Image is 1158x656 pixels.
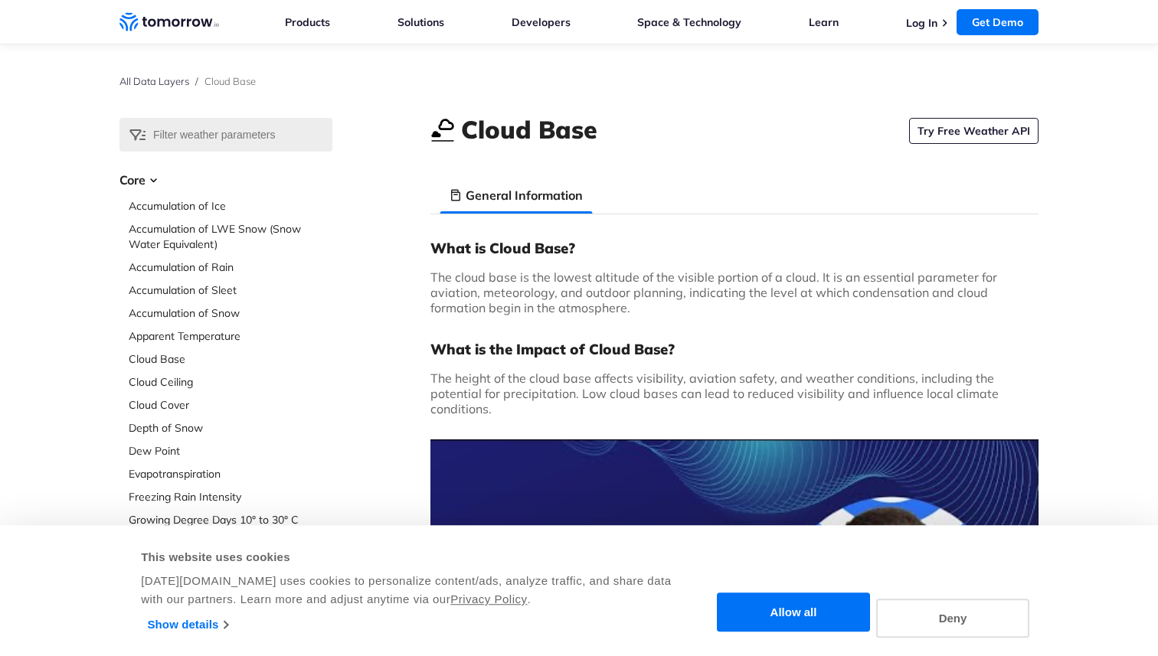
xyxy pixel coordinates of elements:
a: Accumulation of Ice [129,198,332,214]
span: Cloud Base [204,75,256,87]
a: Show details [148,613,228,636]
span: The cloud base is the lowest altitude of the visible portion of a cloud. It is an essential param... [430,269,997,315]
a: All Data Layers [119,75,189,87]
div: [DATE][DOMAIN_NAME] uses cookies to personalize content/ads, analyze traffic, and share data with... [141,572,673,609]
h3: Core [119,171,332,189]
a: Privacy Policy [450,592,527,605]
a: Apparent Temperature [129,328,332,344]
button: Deny [876,599,1029,638]
a: Depth of Snow [129,420,332,436]
a: Accumulation of Sleet [129,282,332,298]
a: Cloud Ceiling [129,374,332,390]
span: / [195,75,198,87]
a: Accumulation of Snow [129,305,332,321]
a: Products [285,15,330,29]
a: Solutions [397,15,444,29]
h3: What is Cloud Base? [430,239,1039,257]
a: Log In [906,16,937,30]
a: Cloud Base [129,351,332,367]
h1: Cloud Base [461,113,597,146]
a: Accumulation of Rain [129,259,332,275]
a: Home link [119,11,219,34]
a: Learn [809,15,839,29]
a: Accumulation of LWE Snow (Snow Water Equivalent) [129,221,332,252]
a: Dew Point [129,443,332,459]
span: The height of the cloud base affects visibility, aviation safety, and weather conditions, includi... [430,370,999,416]
a: Try Free Weather API [909,118,1039,144]
a: Get Demo [957,9,1039,35]
a: Freezing Rain Intensity [129,489,332,504]
h3: General Information [466,186,583,204]
a: Developers [512,15,571,29]
button: Allow all [717,593,870,632]
a: Cloud Cover [129,397,332,413]
div: This website uses cookies [141,548,673,566]
a: Space & Technology [637,15,741,29]
li: General Information [440,177,592,214]
h3: What is the Impact of Cloud Base? [430,340,1039,358]
input: Filter weather parameters [119,118,332,152]
a: Growing Degree Days 10° to 30° C [129,512,332,527]
a: Evapotranspiration [129,466,332,481]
